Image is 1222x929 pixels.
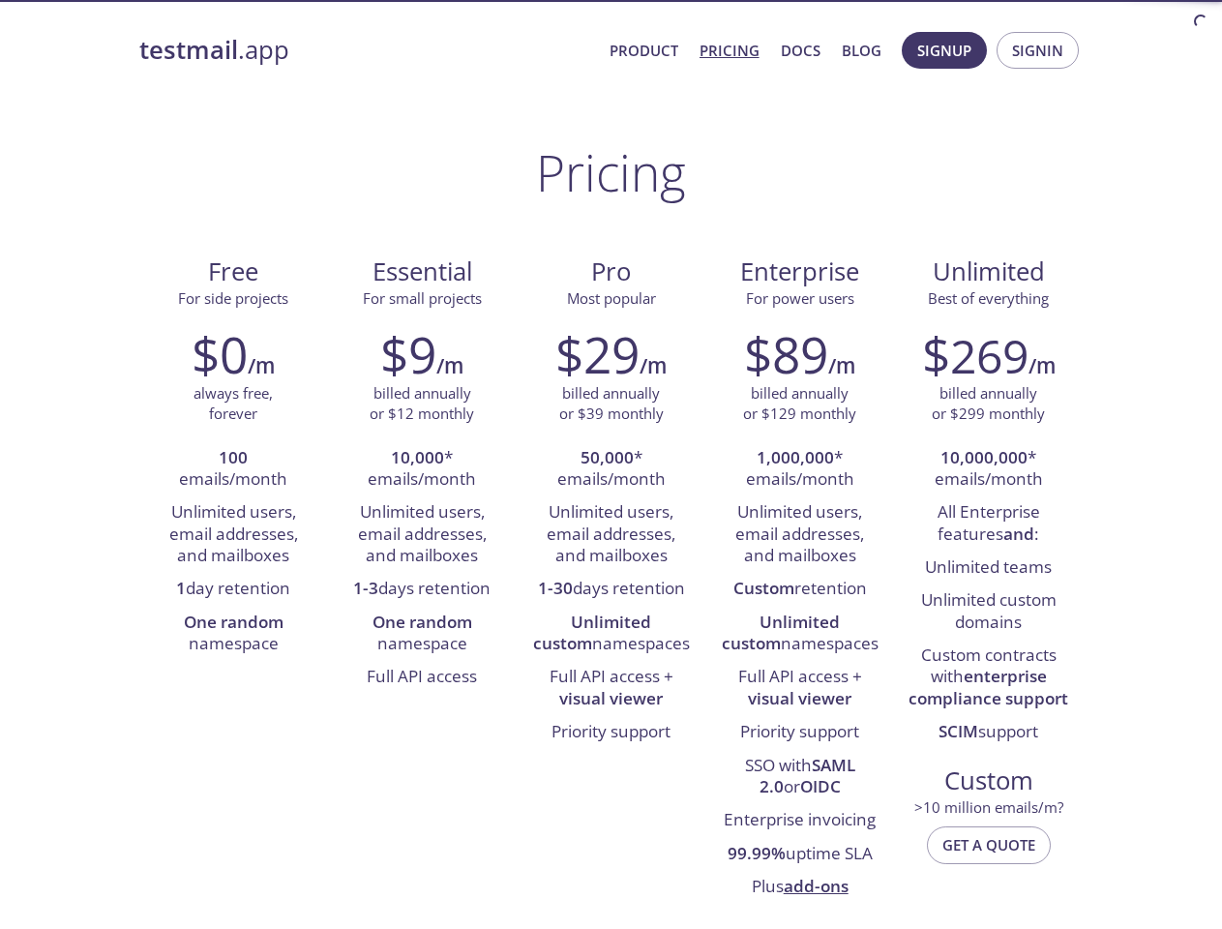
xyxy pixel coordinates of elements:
[720,442,879,497] li: * emails/month
[343,442,502,497] li: * emails/month
[927,826,1051,863] button: Get a quote
[154,573,313,606] li: day retention
[536,143,686,201] h1: Pricing
[370,383,474,425] p: billed annually or $12 monthly
[343,661,502,694] li: Full API access
[917,38,971,63] span: Signup
[748,687,851,709] strong: visual viewer
[192,325,248,383] h2: $0
[720,750,879,805] li: SSO with or
[248,349,275,382] h6: /m
[909,764,1067,797] span: Custom
[139,33,238,67] strong: testmail
[757,446,834,468] strong: 1,000,000
[155,255,313,288] span: Free
[728,842,786,864] strong: 99.99%
[531,607,691,662] li: namespaces
[380,325,436,383] h2: $9
[176,577,186,599] strong: 1
[1012,38,1063,63] span: Signin
[784,875,849,897] a: add-ons
[436,349,463,382] h6: /m
[909,665,1068,708] strong: enterprise compliance support
[343,607,502,662] li: namespace
[760,754,855,797] strong: SAML 2.0
[373,611,472,633] strong: One random
[909,640,1068,716] li: Custom contracts with
[194,383,273,425] p: always free, forever
[700,38,760,63] a: Pricing
[722,611,841,654] strong: Unlimited custom
[781,38,820,63] a: Docs
[581,446,634,468] strong: 50,000
[219,446,248,468] strong: 100
[1028,349,1056,382] h6: /m
[909,716,1068,749] li: support
[154,607,313,662] li: namespace
[567,288,656,308] span: Most popular
[555,325,640,383] h2: $29
[532,255,690,288] span: Pro
[343,496,502,573] li: Unlimited users, email addresses, and mailboxes
[746,288,854,308] span: For power users
[909,552,1068,584] li: Unlimited teams
[743,383,856,425] p: billed annually or $129 monthly
[1003,523,1034,545] strong: and
[363,288,482,308] span: For small projects
[531,573,691,606] li: days retention
[154,496,313,573] li: Unlimited users, email addresses, and mailboxes
[154,442,313,497] li: emails/month
[909,584,1068,640] li: Unlimited custom domains
[720,573,879,606] li: retention
[559,687,663,709] strong: visual viewer
[733,577,794,599] strong: Custom
[610,38,678,63] a: Product
[720,804,879,837] li: Enterprise invoicing
[178,288,288,308] span: For side projects
[800,775,841,797] strong: OIDC
[932,383,1045,425] p: billed annually or $299 monthly
[720,661,879,716] li: Full API access +
[939,720,978,742] strong: SCIM
[928,288,1049,308] span: Best of everything
[720,871,879,904] li: Plus
[842,38,881,63] a: Blog
[531,716,691,749] li: Priority support
[942,832,1035,857] span: Get a quote
[343,255,501,288] span: Essential
[343,573,502,606] li: days retention
[909,496,1068,552] li: All Enterprise features :
[909,442,1068,497] li: * emails/month
[533,611,652,654] strong: Unlimited custom
[940,446,1028,468] strong: 10,000,000
[353,577,378,599] strong: 1-3
[721,255,879,288] span: Enterprise
[914,797,1063,817] span: > 10 million emails/m?
[531,661,691,716] li: Full API access +
[184,611,283,633] strong: One random
[997,32,1079,69] button: Signin
[531,496,691,573] li: Unlimited users, email addresses, and mailboxes
[640,349,667,382] h6: /m
[538,577,573,599] strong: 1-30
[559,383,664,425] p: billed annually or $39 monthly
[950,324,1028,387] span: 269
[720,716,879,749] li: Priority support
[828,349,855,382] h6: /m
[531,442,691,497] li: * emails/month
[720,838,879,871] li: uptime SLA
[744,325,828,383] h2: $89
[391,446,444,468] strong: 10,000
[922,325,1028,383] h2: $
[139,34,594,67] a: testmail.app
[933,255,1045,288] span: Unlimited
[902,32,987,69] button: Signup
[720,607,879,662] li: namespaces
[720,496,879,573] li: Unlimited users, email addresses, and mailboxes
